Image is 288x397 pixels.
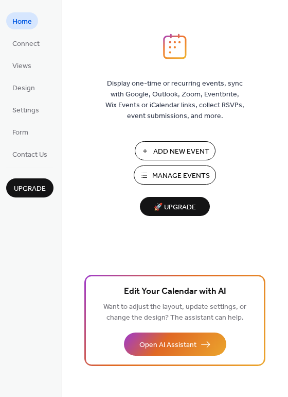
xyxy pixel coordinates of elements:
[12,83,35,94] span: Design
[140,197,210,216] button: 🚀 Upgrade
[153,146,209,157] span: Add New Event
[12,150,47,160] span: Contact Us
[12,39,40,49] span: Connect
[6,178,53,197] button: Upgrade
[12,61,31,72] span: Views
[139,340,196,351] span: Open AI Assistant
[124,285,226,299] span: Edit Your Calendar with AI
[12,127,28,138] span: Form
[12,16,32,27] span: Home
[6,35,46,52] a: Connect
[6,57,38,74] a: Views
[6,145,53,162] a: Contact Us
[103,300,246,325] span: Want to adjust the layout, update settings, or change the design? The assistant can help.
[14,184,46,194] span: Upgrade
[12,105,39,116] span: Settings
[134,166,216,185] button: Manage Events
[163,34,187,59] img: logo_icon.svg
[6,12,38,29] a: Home
[105,78,244,122] span: Display one-time or recurring events, sync with Google, Outlook, Zoom, Eventbrite, Wix Events or ...
[146,201,204,214] span: 🚀 Upgrade
[6,123,34,140] a: Form
[6,79,41,96] a: Design
[135,141,215,160] button: Add New Event
[124,333,226,356] button: Open AI Assistant
[6,101,45,118] a: Settings
[152,171,210,181] span: Manage Events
